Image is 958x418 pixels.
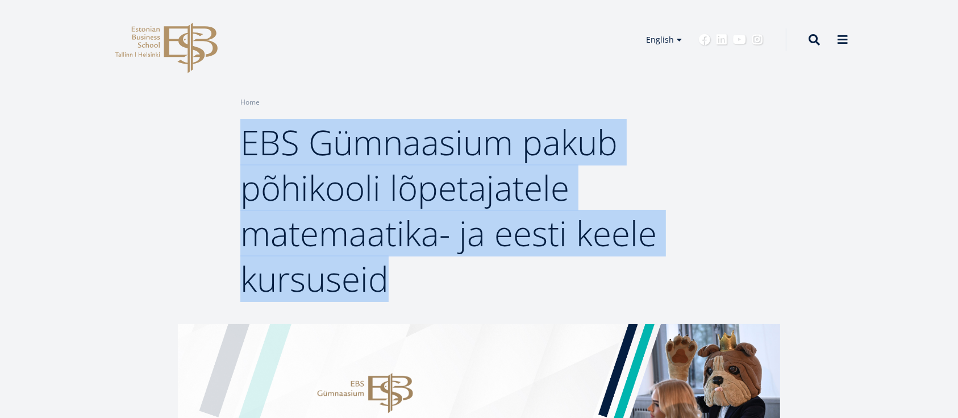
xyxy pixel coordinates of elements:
a: Facebook [699,34,710,45]
a: Home [240,97,260,108]
a: Linkedin [716,34,727,45]
a: Instagram [752,34,763,45]
span: EBS Gümnaasium pakub põhikooli lõpetajatele matemaatika- ja eesti keele kursuseid [240,119,657,302]
a: Youtube [733,34,746,45]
